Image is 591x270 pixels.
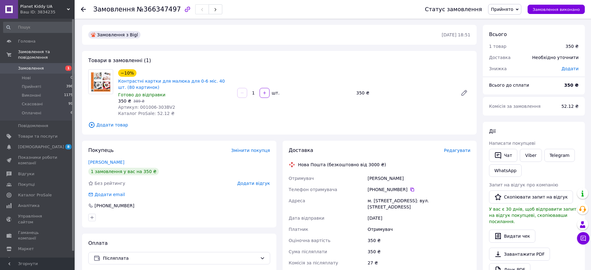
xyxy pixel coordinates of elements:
span: Замовлення [93,6,135,13]
div: Додати email [88,191,126,198]
div: Ваш ID: 3834235 [20,9,75,15]
span: Написати покупцеві [489,141,535,146]
span: Готово до відправки [118,92,165,97]
span: Отримувач [289,176,314,181]
span: 1175 [64,93,73,98]
a: Viber [520,149,542,162]
span: Дата відправки [289,216,325,221]
span: Замовлення [18,66,44,71]
a: Telegram [544,149,575,162]
span: 8 [65,144,72,149]
div: 350 ₴ [366,235,472,246]
span: 52.12 ₴ [561,104,579,109]
span: Управління сайтом [18,213,58,225]
button: Чат з покупцем [577,232,589,245]
span: Аналітика [18,203,39,208]
span: Всього [489,31,507,37]
div: Нова Пошта (безкоштовно від 3000 ₴) [297,162,388,168]
span: Запит на відгук про компанію [489,182,558,187]
span: Дії [489,128,496,134]
span: Замовлення та повідомлення [18,49,75,60]
span: 350 ₴ [118,98,131,103]
span: Додати товар [88,121,470,128]
span: Додати відгук [237,181,270,186]
span: Головна [18,39,35,44]
span: Телефон отримувача [289,187,337,192]
a: Редагувати [458,87,470,99]
span: 1 [65,66,72,71]
span: Прийняті [22,84,41,89]
div: Повернутися назад [81,6,86,12]
input: Пошук [3,22,73,33]
span: Замовлення виконано [533,7,580,12]
a: WhatsApp [489,164,522,177]
span: Всього до сплати [489,83,529,88]
span: Скасовані [22,101,43,107]
span: Показники роботи компанії [18,155,58,166]
a: Завантажити PDF [489,248,550,261]
button: Видати чек [489,230,535,243]
div: [DATE] [366,213,472,224]
span: Відгуки [18,171,34,177]
span: Адреса [289,198,305,203]
span: 6 [71,110,73,116]
span: Нові [22,75,31,81]
span: Маркет [18,246,34,252]
span: Оплачені [22,110,41,116]
span: Гаманець компанії [18,230,58,241]
span: Planet Kiddy UA [20,4,67,9]
div: Необхідно уточнити [529,51,582,64]
span: Каталог ProSale: 52.12 ₴ [118,111,174,116]
span: Налаштування [18,257,50,262]
span: Комісія за замовлення [489,104,541,109]
span: Артикул: 001006-303BV2 [118,105,175,110]
a: [PERSON_NAME] [88,160,124,165]
span: Доставка [289,147,313,153]
span: Покупець [88,147,114,153]
span: Виконані [22,93,41,98]
div: 1 замовлення у вас на 350 ₴ [88,168,159,175]
b: 350 ₴ [564,83,579,88]
div: Замовлення з Bigl [88,31,141,39]
span: [DEMOGRAPHIC_DATA] [18,144,64,150]
div: −10% [118,69,136,77]
span: 396 [66,84,73,89]
span: Сума післяплати [289,249,327,254]
span: Оплата [88,240,108,246]
div: 350 ₴ [566,43,579,49]
div: Статус замовлення [425,6,482,12]
div: [PERSON_NAME] [366,173,472,184]
time: [DATE] 18:51 [442,32,470,37]
span: Додати [561,66,579,71]
span: 1 товар [489,44,506,49]
div: 350 ₴ [354,89,455,97]
span: 389 ₴ [133,99,145,103]
span: Редагувати [444,148,470,153]
a: Контрастні картки для малюка для 0-6 міс. 40 шт. (80 картинок) [118,79,225,90]
div: [PHONE_NUMBER] [367,186,470,193]
div: [PHONE_NUMBER] [94,203,135,209]
span: Змінити покупця [231,148,270,153]
span: Товари та послуги [18,134,58,139]
div: 350 ₴ [366,246,472,257]
span: Оціночна вартість [289,238,330,243]
span: Платник [289,227,308,232]
span: 0 [71,75,73,81]
button: Скопіювати запит на відгук [489,190,573,204]
span: Комісія за післяплату [289,260,338,265]
button: Чат [489,149,517,162]
div: м. [STREET_ADDRESS]: вул. [STREET_ADDRESS] [366,195,472,213]
div: Додати email [94,191,126,198]
span: У вас є 30 днів, щоб відправити запит на відгук покупцеві, скопіювавши посилання. [489,207,576,224]
span: Післяплата [103,255,257,262]
span: Товари в замовленні (1) [88,57,151,63]
span: Прийнято [491,7,513,12]
span: №366347497 [137,6,181,13]
img: Контрастні картки для малюка для 0-6 міс. 40 шт. (80 картинок) [89,71,113,93]
div: шт. [270,90,280,96]
button: Замовлення виконано [528,5,585,14]
span: Без рейтингу [95,181,125,186]
span: Повідомлення [18,123,48,129]
span: 99 [68,101,73,107]
span: Знижка [489,66,507,71]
